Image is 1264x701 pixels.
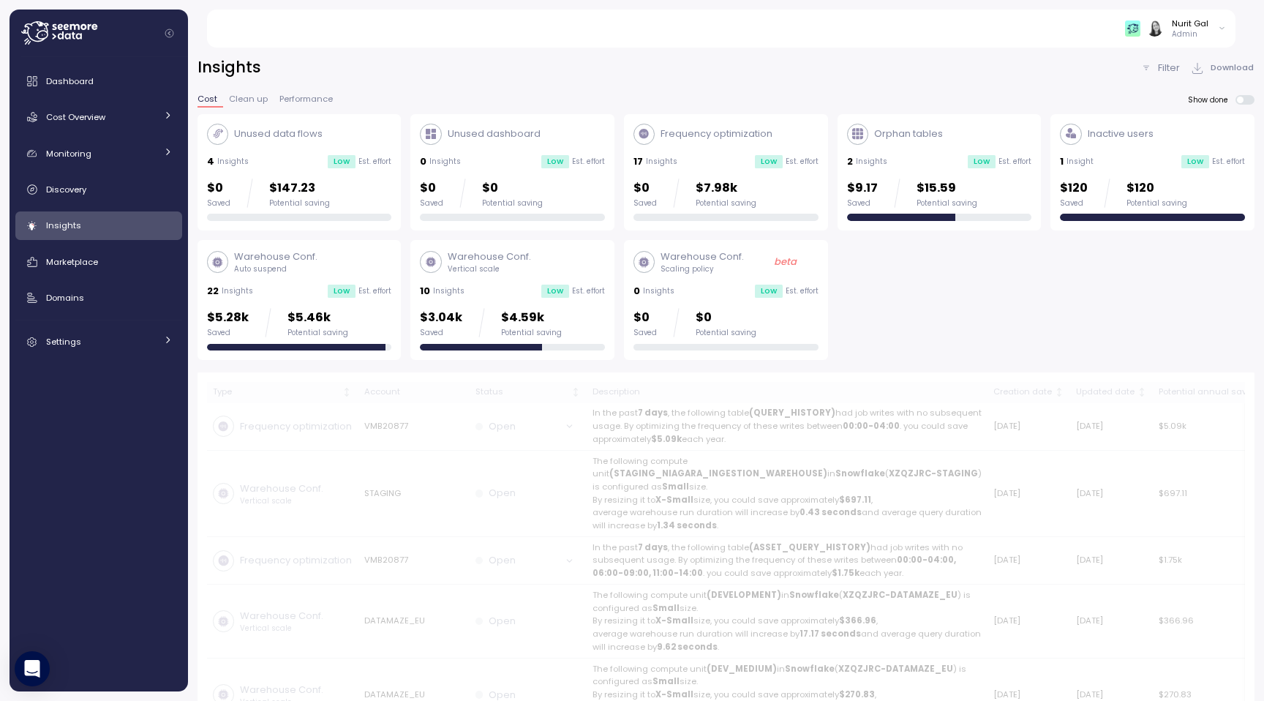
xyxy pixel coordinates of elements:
div: Saved [633,328,657,338]
p: beta [774,255,797,269]
p: Filter [1158,61,1180,75]
p: Est. effort [572,286,605,296]
a: Dashboard [15,67,182,96]
p: 17 [633,154,643,169]
p: Unused data flows [234,127,323,141]
div: Saved [633,198,657,209]
div: Potential saving [269,198,330,209]
p: $9.17 [847,179,878,198]
span: Download [1211,58,1254,78]
p: Warehouse Conf. [234,250,317,264]
a: Discovery [15,175,182,204]
p: $120 [1060,179,1088,198]
span: Cost Overview [46,111,105,123]
p: $7.98k [696,179,756,198]
div: Low [328,285,355,298]
span: Monitoring [46,148,91,160]
p: Insights [429,157,461,167]
p: Insights [856,157,887,167]
p: Est. effort [786,157,819,167]
p: $4.59k [501,308,562,328]
p: Est. effort [572,157,605,167]
p: $3.04k [420,308,462,328]
p: Est. effort [358,286,391,296]
p: $120 [1126,179,1187,198]
p: Warehouse Conf. [448,250,531,264]
p: Est. effort [998,157,1031,167]
div: Saved [420,328,462,338]
a: Marketplace [15,247,182,277]
h2: Insights [197,57,261,78]
div: Potential saving [1126,198,1187,209]
p: Warehouse Conf. [661,250,744,264]
p: 2 [847,154,853,169]
a: Domains [15,283,182,312]
div: Low [755,155,783,168]
div: Nurit Gal [1172,18,1208,29]
p: Auto suspend [234,264,317,274]
span: Cost [197,95,217,103]
p: Unused dashboard [448,127,541,141]
div: Low [968,155,996,168]
img: 65f98ecb31a39d60f1f315eb.PNG [1125,20,1140,36]
p: Admin [1172,29,1208,40]
div: Potential saving [917,198,977,209]
span: Show done [1188,95,1235,105]
div: Saved [207,328,249,338]
p: Est. effort [358,157,391,167]
span: Insights [46,220,81,231]
img: ACg8ocIVugc3DtI--ID6pffOeA5XcvoqExjdOmyrlhjOptQpqjom7zQ=s96-c [1147,20,1162,36]
p: Vertical scale [448,264,531,274]
div: Saved [207,198,230,209]
p: Inactive users [1088,127,1154,141]
p: $0 [696,308,756,328]
a: Insights [15,211,182,241]
p: 4 [207,154,214,169]
button: Download [1189,57,1254,78]
p: 22 [207,284,219,299]
div: Open Intercom Messenger [15,651,50,686]
p: $0 [482,179,543,198]
p: $0 [633,308,657,328]
div: Low [541,155,569,168]
div: Low [541,285,569,298]
a: Settings [15,327,182,356]
div: Saved [847,198,878,209]
p: Orphan tables [874,127,943,141]
p: Insights [222,286,253,296]
div: Low [328,155,355,168]
div: Potential saving [696,328,756,338]
p: Insights [433,286,464,296]
p: Frequency optimization [661,127,772,141]
div: Potential saving [482,198,543,209]
div: Low [755,285,783,298]
div: Potential saving [287,328,348,338]
div: Saved [420,198,443,209]
a: Cost Overview [15,102,182,132]
p: Insights [643,286,674,296]
span: Domains [46,292,84,304]
p: 0 [633,284,640,299]
a: Monitoring [15,139,182,168]
p: Est. effort [786,286,819,296]
span: Settings [46,336,81,348]
span: Marketplace [46,256,98,268]
div: Saved [1060,198,1088,209]
span: Clean up [229,95,268,103]
p: $0 [207,179,230,198]
p: $5.28k [207,308,249,328]
span: Dashboard [46,75,94,87]
span: Performance [279,95,333,103]
p: Est. effort [1212,157,1245,167]
p: $15.59 [917,179,977,198]
p: Insights [646,157,677,167]
p: $147.23 [269,179,330,198]
p: Insights [217,157,249,167]
div: Potential saving [501,328,562,338]
div: Low [1181,155,1209,168]
p: 10 [420,284,430,299]
p: $0 [633,179,657,198]
button: Collapse navigation [160,28,178,39]
span: Discovery [46,184,86,195]
p: $0 [420,179,443,198]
